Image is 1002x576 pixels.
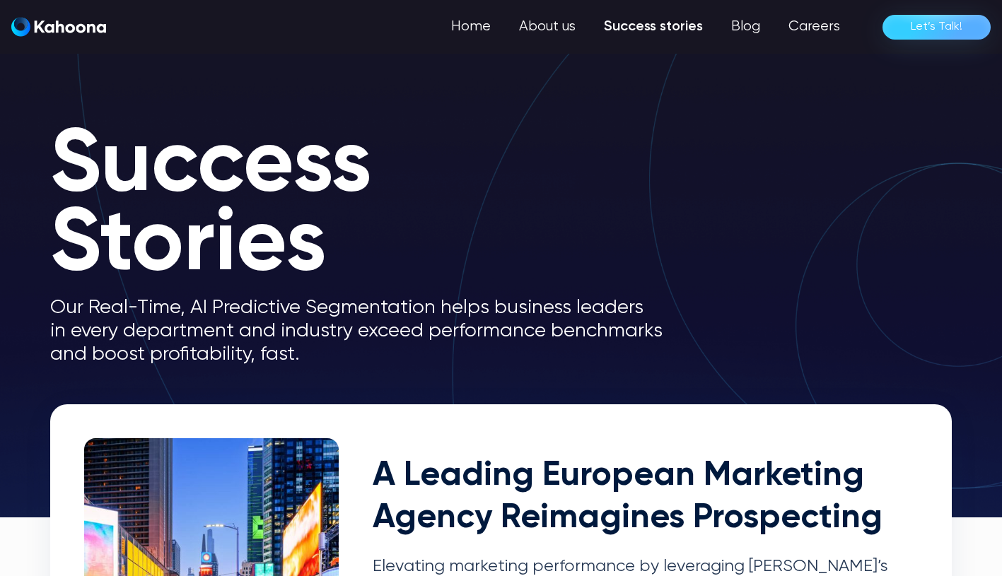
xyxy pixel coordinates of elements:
a: Careers [774,13,854,41]
a: Home [437,13,505,41]
a: Let’s Talk! [882,15,991,40]
a: About us [505,13,590,41]
h2: A Leading European Marketing Agency Reimagines Prospecting [373,455,918,539]
div: Let’s Talk! [911,16,962,38]
h1: Success Stories [50,127,687,285]
a: Success stories [590,13,717,41]
p: Our Real-Time, AI Predictive Segmentation helps business leaders in every department and industry... [50,296,687,366]
a: Blog [717,13,774,41]
a: home [11,17,106,37]
img: Kahoona logo white [11,17,106,37]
